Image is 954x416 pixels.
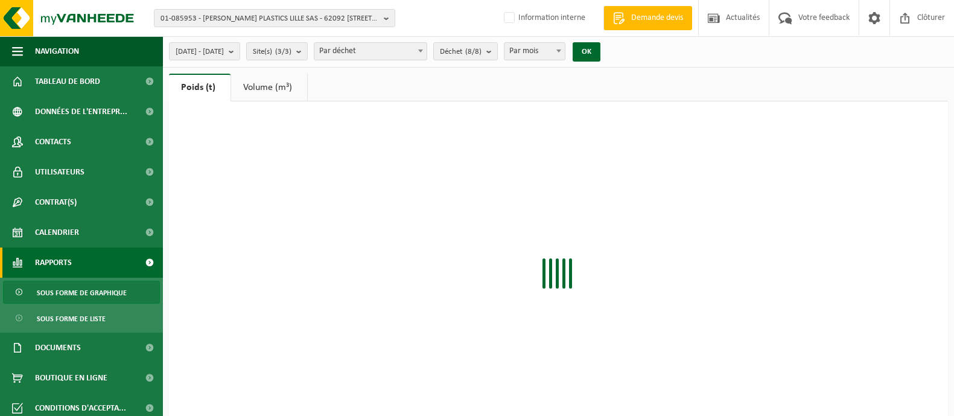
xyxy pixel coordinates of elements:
[161,10,379,28] span: 01-085953 - [PERSON_NAME] PLASTICS LILLE SAS - 62092 [STREET_ADDRESS][PERSON_NAME]
[35,217,79,248] span: Calendrier
[35,97,127,127] span: Données de l'entrepr...
[35,333,81,363] span: Documents
[3,307,160,330] a: Sous forme de liste
[573,42,600,62] button: OK
[504,43,565,60] span: Par mois
[501,9,585,27] label: Information interne
[35,248,72,278] span: Rapports
[169,42,240,60] button: [DATE] - [DATE]
[35,187,77,217] span: Contrat(s)
[231,74,307,101] a: Volume (m³)
[440,43,482,61] span: Déchet
[433,42,498,60] button: Déchet(8/8)
[176,43,224,61] span: [DATE] - [DATE]
[628,12,686,24] span: Demande devis
[246,42,308,60] button: Site(s)(3/3)
[169,74,231,101] a: Poids (t)
[35,363,107,393] span: Boutique en ligne
[465,48,482,56] count: (8/8)
[37,307,106,330] span: Sous forme de liste
[154,9,395,27] button: 01-085953 - [PERSON_NAME] PLASTICS LILLE SAS - 62092 [STREET_ADDRESS][PERSON_NAME]
[37,281,127,304] span: Sous forme de graphique
[314,43,427,60] span: Par déchet
[314,42,427,60] span: Par déchet
[35,157,84,187] span: Utilisateurs
[35,36,79,66] span: Navigation
[504,42,565,60] span: Par mois
[253,43,291,61] span: Site(s)
[3,281,160,304] a: Sous forme de graphique
[603,6,692,30] a: Demande devis
[35,66,100,97] span: Tableau de bord
[35,127,71,157] span: Contacts
[275,48,291,56] count: (3/3)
